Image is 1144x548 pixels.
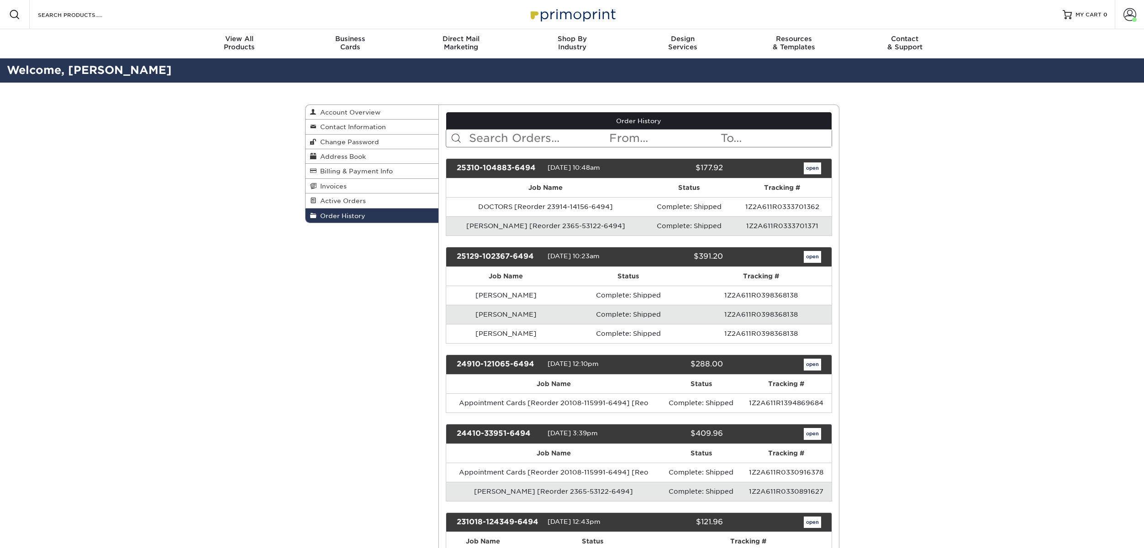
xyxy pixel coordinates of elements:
th: Status [565,267,691,286]
span: [DATE] 10:48am [548,164,600,171]
span: Invoices [316,183,347,190]
span: Active Orders [316,197,366,204]
div: $288.00 [632,359,730,371]
td: Complete: Shipped [565,305,691,324]
td: Complete: Shipped [661,482,741,501]
div: Marketing [406,35,517,51]
a: Invoices [306,179,439,193]
a: Contact& Support [849,29,960,58]
a: open [804,162,821,174]
span: [DATE] 3:39pm [548,429,598,437]
span: Change Password [316,138,379,146]
div: $177.92 [632,162,730,174]
td: [PERSON_NAME] [446,286,565,305]
a: Change Password [306,135,439,149]
a: Shop ByIndustry [517,29,627,58]
a: Order History [306,209,439,223]
a: open [804,517,821,528]
th: Tracking # [691,267,831,286]
td: [PERSON_NAME] [Reorder 2365-53122-6494] [446,216,645,235]
a: View AllProducts [184,29,295,58]
a: Account Overview [306,105,439,120]
th: Status [661,375,741,393]
span: Account Overview [316,109,380,116]
a: Order History [446,112,832,130]
span: [DATE] 10:23am [548,252,600,260]
td: 1Z2A611R0333701371 [733,216,832,235]
td: 1Z2A611R0398368138 [691,286,831,305]
span: View All [184,35,295,43]
img: Primoprint [527,5,618,24]
span: Contact [849,35,960,43]
span: Business [295,35,406,43]
span: Order History [316,212,365,219]
th: Tracking # [733,178,832,197]
div: & Templates [738,35,849,51]
th: Tracking # [741,375,832,393]
div: & Support [849,35,960,51]
div: $391.20 [632,251,730,263]
div: Services [627,35,738,51]
span: [DATE] 12:10pm [548,360,599,367]
th: Job Name [446,178,645,197]
th: Job Name [446,267,565,286]
th: Job Name [446,444,661,463]
td: DOCTORS [Reorder 23914-14156-6494] [446,197,645,216]
div: 25129-102367-6494 [450,251,548,263]
a: open [804,359,821,371]
td: Complete: Shipped [661,393,741,412]
a: Active Orders [306,193,439,208]
span: Address Book [316,153,366,160]
span: Billing & Payment Info [316,167,393,175]
input: Search Orders... [468,130,608,147]
a: Direct MailMarketing [406,29,517,58]
a: DesignServices [627,29,738,58]
a: Billing & Payment Info [306,164,439,178]
span: 0 [1103,11,1107,18]
span: Design [627,35,738,43]
div: $409.96 [632,428,730,440]
th: Status [661,444,741,463]
a: BusinessCards [295,29,406,58]
td: 1Z2A611R0398368138 [691,324,831,343]
div: Cards [295,35,406,51]
td: [PERSON_NAME] [446,324,565,343]
input: From... [608,130,720,147]
span: [DATE] 12:43pm [548,518,601,525]
a: Address Book [306,149,439,164]
td: [PERSON_NAME] [Reorder 2365-53122-6494] [446,482,661,501]
td: 1Z2A611R0398368138 [691,305,831,324]
td: 1Z2A611R1394869684 [741,393,832,412]
span: Direct Mail [406,35,517,43]
td: Complete: Shipped [565,286,691,305]
td: Complete: Shipped [661,463,741,482]
span: Shop By [517,35,627,43]
a: open [804,251,821,263]
td: Appointment Cards [Reorder 20108-115991-6494] [Reo [446,463,661,482]
div: $121.96 [632,517,730,528]
a: open [804,428,821,440]
div: 231018-124349-6494 [450,517,548,528]
span: Resources [738,35,849,43]
th: Job Name [446,375,661,393]
th: Tracking # [741,444,832,463]
input: To... [720,130,831,147]
a: Resources& Templates [738,29,849,58]
td: Complete: Shipped [645,216,733,235]
td: [PERSON_NAME] [446,305,565,324]
span: Contact Information [316,123,386,130]
td: Complete: Shipped [565,324,691,343]
td: Complete: Shipped [645,197,733,216]
th: Status [645,178,733,197]
div: 24410-33951-6494 [450,428,548,440]
span: MY CART [1075,11,1102,19]
td: 1Z2A611R0333701362 [733,197,832,216]
td: 1Z2A611R0330916378 [741,463,832,482]
td: 1Z2A611R0330891627 [741,482,832,501]
td: Appointment Cards [Reorder 20108-115991-6494] [Reo [446,393,661,412]
div: 25310-104883-6494 [450,162,548,174]
div: 24910-121065-6494 [450,359,548,371]
div: Products [184,35,295,51]
a: Contact Information [306,120,439,134]
div: Industry [517,35,627,51]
